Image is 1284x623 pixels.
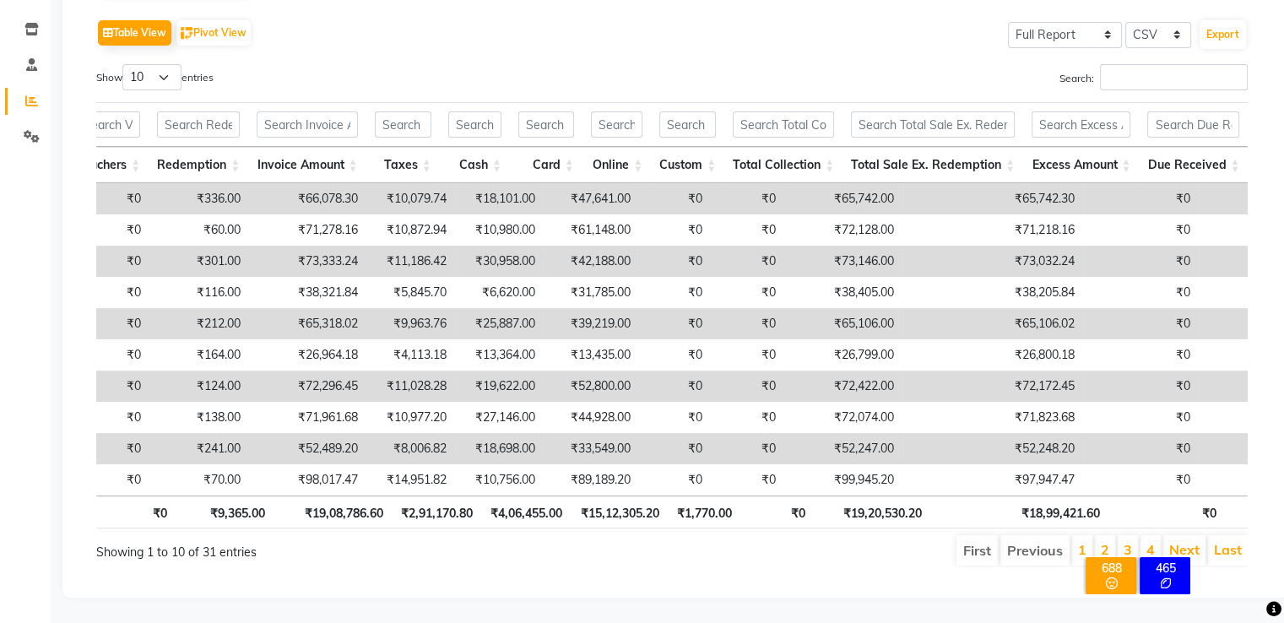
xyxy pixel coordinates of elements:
th: Excess Amount: activate to sort column ascending [1023,147,1139,183]
a: Last [1214,541,1242,558]
td: ₹11,028.28 [366,371,455,402]
td: ₹0 [711,214,784,246]
td: ₹164.00 [149,339,249,371]
td: ₹0 [639,246,711,277]
th: ₹15,12,305.20 [571,496,668,528]
td: ₹0 [639,183,711,214]
th: Invoice Amount: activate to sort column ascending [248,147,366,183]
td: ₹0 [711,246,784,277]
td: ₹10,872.94 [366,214,455,246]
td: ₹0 [711,433,784,464]
th: Total Sale Ex. Redemption: activate to sort column ascending [842,147,1023,183]
td: ₹0 [639,402,711,433]
td: ₹52,800.00 [544,371,639,402]
td: ₹73,146.00 [784,246,902,277]
td: ₹0 [68,464,149,496]
td: ₹47,641.00 [544,183,639,214]
td: ₹38,405.00 [784,277,902,308]
th: ₹19,08,786.60 [274,496,392,528]
th: Vouchers: activate to sort column ascending [68,147,149,183]
td: ₹0 [639,371,711,402]
input: Search Cash [448,111,501,138]
th: Card: activate to sort column ascending [510,147,582,183]
td: ₹99,945.20 [784,464,902,496]
td: ₹0 [711,183,784,214]
td: ₹0 [1083,277,1199,308]
td: ₹73,333.24 [249,246,366,277]
th: ₹1,770.00 [668,496,740,528]
td: ₹18,101.00 [455,183,544,214]
td: ₹42,188.00 [544,246,639,277]
td: ₹8,006.82 [366,433,455,464]
td: ₹0 [711,464,784,496]
td: ₹116.00 [149,277,249,308]
td: ₹18,698.00 [455,433,544,464]
td: ₹26,964.18 [249,339,366,371]
td: ₹73,032.24 [902,246,1083,277]
td: ₹0 [639,464,711,496]
td: ₹0 [639,433,711,464]
td: ₹0 [68,246,149,277]
td: ₹10,977.20 [366,402,455,433]
td: ₹71,961.68 [249,402,366,433]
th: ₹2,91,170.80 [392,496,481,528]
td: ₹0 [639,214,711,246]
input: Search Invoice Amount [257,111,357,138]
td: ₹0 [711,308,784,339]
td: ₹19,622.00 [455,371,544,402]
th: Due Received: activate to sort column ascending [1139,147,1248,183]
td: ₹10,980.00 [455,214,544,246]
td: ₹0 [711,339,784,371]
td: ₹0 [711,402,784,433]
td: ₹0 [1083,308,1199,339]
td: ₹138.00 [149,402,249,433]
th: Taxes: activate to sort column ascending [366,147,440,183]
td: ₹0 [1083,214,1199,246]
input: Search: [1100,64,1248,90]
input: Search Redemption [157,111,240,138]
td: ₹0 [68,183,149,214]
td: ₹72,128.00 [784,214,902,246]
th: ₹0 [93,496,175,528]
td: ₹52,248.20 [902,433,1083,464]
label: Search: [1059,64,1248,90]
td: ₹71,218.16 [902,214,1083,246]
td: ₹60.00 [149,214,249,246]
td: ₹33,549.00 [544,433,639,464]
div: 465 [1143,561,1187,576]
td: ₹30,958.00 [455,246,544,277]
input: Search Custom [659,111,716,138]
td: ₹0 [68,277,149,308]
td: ₹0 [639,339,711,371]
td: ₹13,435.00 [544,339,639,371]
th: Online: activate to sort column ascending [582,147,652,183]
button: Table View [98,20,171,46]
th: Redemption: activate to sort column ascending [149,147,248,183]
td: ₹6,620.00 [455,277,544,308]
th: ₹19,20,530.20 [814,496,931,528]
td: ₹65,742.00 [784,183,902,214]
div: 688 [1089,561,1133,576]
input: Search Due Received [1147,111,1239,138]
td: ₹0 [68,214,149,246]
td: ₹0 [1083,464,1199,496]
td: ₹301.00 [149,246,249,277]
td: ₹336.00 [149,183,249,214]
td: ₹0 [68,433,149,464]
td: ₹27,146.00 [455,402,544,433]
td: ₹26,799.00 [784,339,902,371]
input: Search Excess Amount [1032,111,1130,138]
td: ₹70.00 [149,464,249,496]
input: Search Total Sale Ex. Redemption [851,111,1015,138]
td: ₹65,106.02 [902,308,1083,339]
td: ₹9,963.76 [366,308,455,339]
input: Search Taxes [375,111,431,138]
td: ₹0 [1083,402,1199,433]
td: ₹0 [68,308,149,339]
td: ₹72,074.00 [784,402,902,433]
div: Showing 1 to 10 of 31 entries [96,534,561,561]
td: ₹97,947.47 [902,464,1083,496]
td: ₹65,742.30 [902,183,1083,214]
th: Custom: activate to sort column ascending [651,147,724,183]
th: ₹4,06,455.00 [481,496,571,528]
